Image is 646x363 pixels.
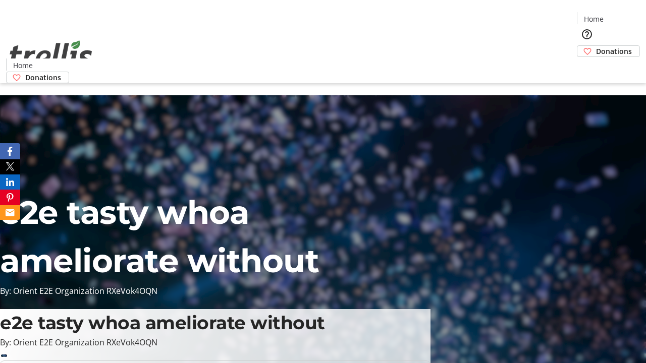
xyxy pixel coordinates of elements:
[577,45,640,57] a: Donations
[25,72,61,83] span: Donations
[577,24,597,44] button: Help
[7,60,39,71] a: Home
[6,72,69,83] a: Donations
[577,14,610,24] a: Home
[13,60,33,71] span: Home
[596,46,632,56] span: Donations
[577,57,597,77] button: Cart
[6,29,96,80] img: Orient E2E Organization RXeVok4OQN's Logo
[584,14,604,24] span: Home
